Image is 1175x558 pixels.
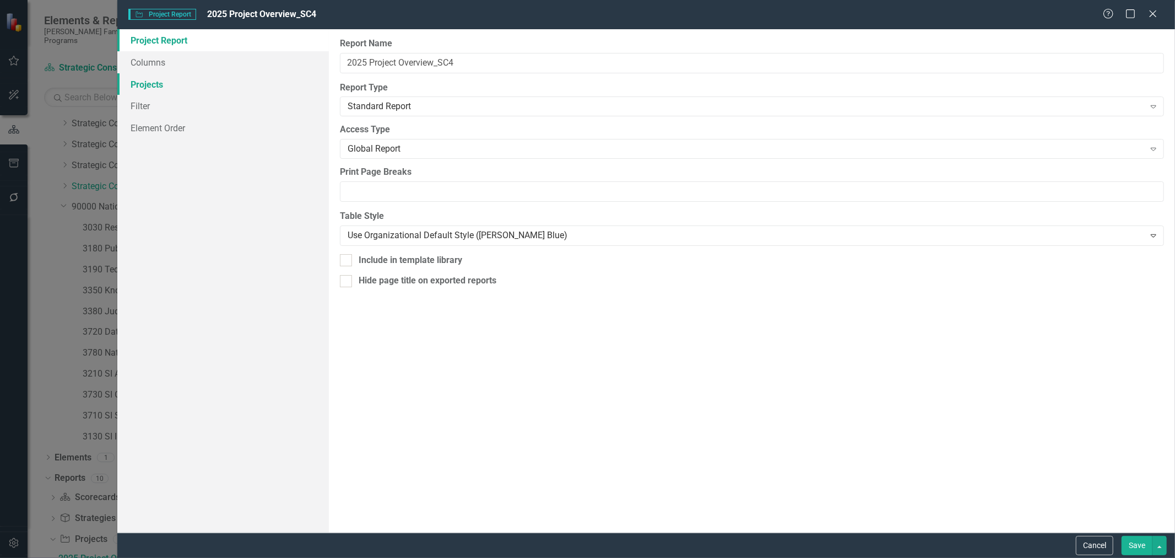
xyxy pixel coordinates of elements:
[340,210,1164,223] label: Table Style
[340,53,1164,73] input: Report Name
[128,9,196,20] span: Project Report
[340,82,1164,94] label: Report Type
[340,166,1164,179] label: Print Page Breaks
[117,29,329,51] a: Project Report
[1122,536,1152,555] button: Save
[359,254,462,267] div: Include in template library
[340,37,1164,50] label: Report Name
[117,73,329,95] a: Projects
[117,95,329,117] a: Filter
[348,100,1144,113] div: Standard Report
[117,51,329,73] a: Columns
[340,124,1164,136] label: Access Type
[117,117,329,139] a: Element Order
[207,9,316,19] span: 2025 Project Overview_SC4
[1076,536,1113,555] button: Cancel
[359,275,496,287] div: Hide page title on exported reports
[348,143,1144,155] div: Global Report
